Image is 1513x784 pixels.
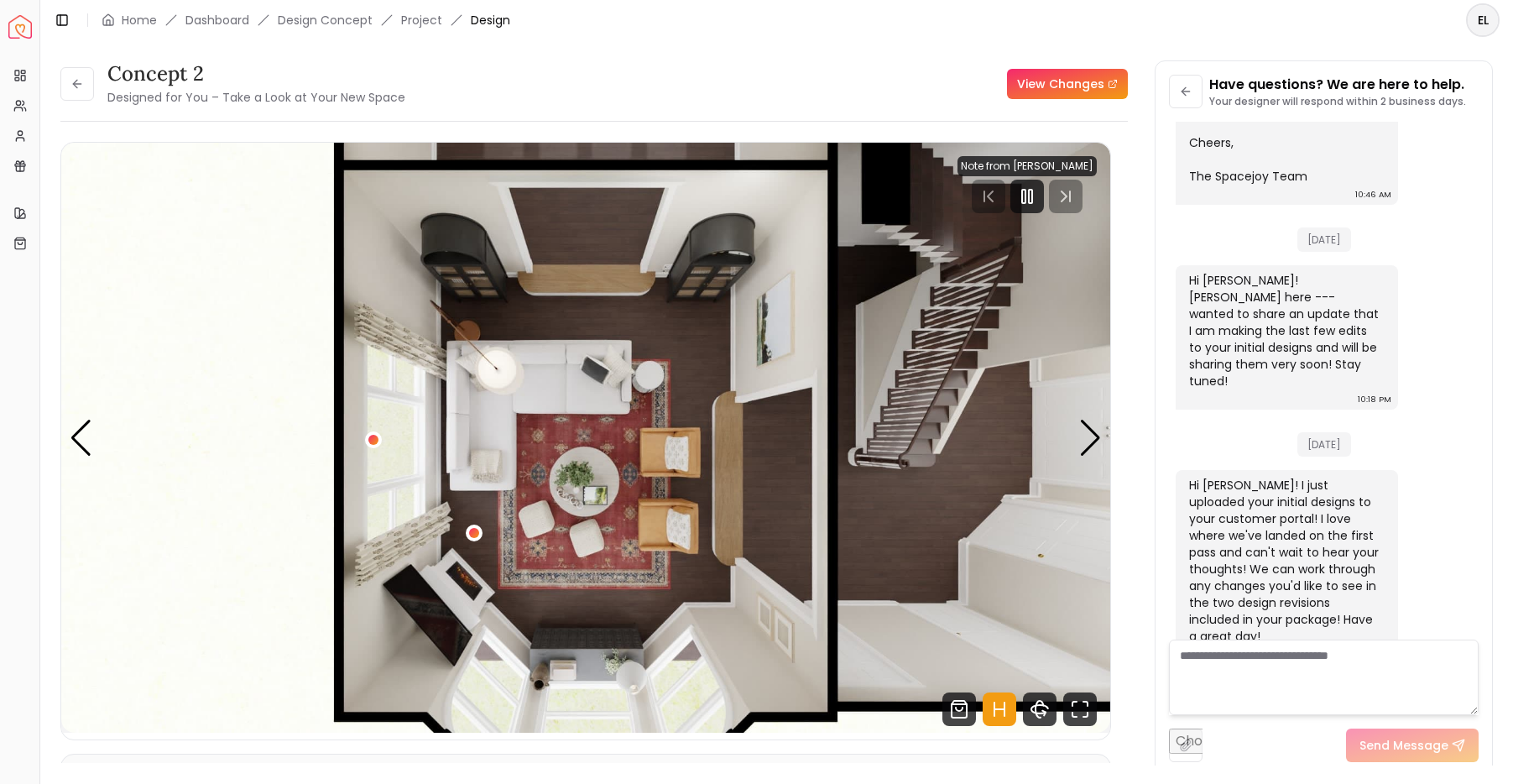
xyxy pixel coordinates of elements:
a: Dashboard [185,12,249,29]
div: 1 / 5 [61,143,1110,733]
a: Home [122,12,157,29]
svg: 360 View [1023,693,1056,726]
li: Design Concept [278,12,373,29]
a: Spacejoy [8,15,32,39]
span: [DATE] [1297,432,1351,457]
svg: Pause [1017,186,1037,206]
img: Spacejoy Logo [8,15,32,39]
p: Your designer will respond within 2 business days. [1209,95,1466,108]
div: Hi [PERSON_NAME]! I just uploaded your initial designs to your customer portal! I love where we'v... [1189,477,1381,645]
span: Design [471,12,510,29]
p: Have questions? We are here to help. [1209,75,1466,95]
svg: Hotspots Toggle [983,693,1016,726]
div: Hi [PERSON_NAME]! [PERSON_NAME] here --- wanted to share an update that I am making the last few ... [1189,272,1381,389]
span: [DATE] [1297,227,1351,252]
div: Previous slide [70,420,92,457]
div: Note from [PERSON_NAME] [957,156,1097,176]
h3: concept 2 [107,60,405,87]
div: 10:18 PM [1358,391,1391,408]
button: EL [1466,3,1500,37]
div: 10:46 AM [1355,186,1391,203]
svg: Shop Products from this design [942,693,976,726]
img: Design Render 1 [61,143,1110,733]
div: Carousel [61,143,1110,733]
span: EL [1468,5,1498,35]
div: Next slide [1079,420,1102,457]
a: View Changes [1007,69,1128,99]
a: Project [401,12,442,29]
svg: Fullscreen [1063,693,1097,726]
small: Designed for You – Take a Look at Your New Space [107,89,405,106]
nav: breadcrumb [102,12,510,29]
